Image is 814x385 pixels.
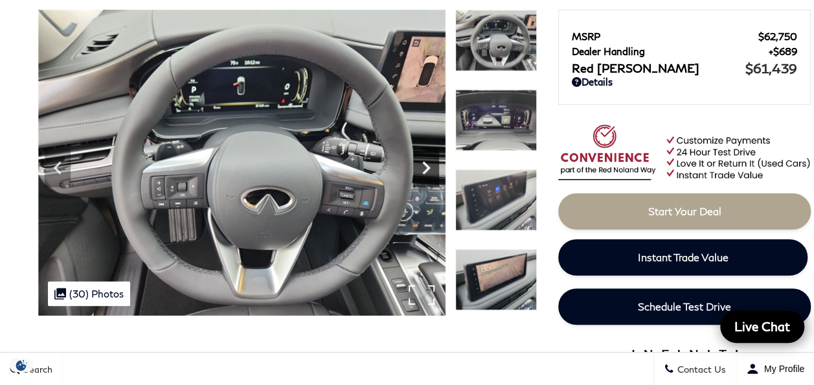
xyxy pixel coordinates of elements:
img: New 2026 WARM TITANIUM INFINITI LUXE AWD image 15 [455,169,537,231]
a: Live Chat [720,310,804,343]
span: Start Your Deal [648,205,721,217]
img: Opt-Out Icon [6,358,36,372]
span: Search [20,364,52,375]
section: Click to Open Cookie Consent Modal [6,358,36,372]
div: Previous [45,148,71,187]
span: MSRP [572,30,758,42]
img: New 2026 WARM TITANIUM INFINITI LUXE AWD image 16 [455,249,537,310]
a: MSRP $62,750 [572,30,797,42]
span: Schedule Test Drive [638,300,731,312]
span: $62,750 [758,30,797,42]
a: Details [572,76,797,87]
a: Instant Trade Value [558,239,808,275]
div: (30) Photos [48,281,130,306]
img: New 2026 WARM TITANIUM INFINITI LUXE AWD image 13 [38,10,446,316]
a: Dealer Handling $689 [572,45,797,57]
a: Red [PERSON_NAME] $61,439 [572,60,797,76]
span: Contact Us [674,364,726,375]
span: Dealer Handling [572,45,769,57]
a: Start Your Deal [558,193,811,229]
button: Open user profile menu [736,353,814,385]
span: Instant Trade Value [638,251,729,263]
img: New 2026 WARM TITANIUM INFINITI LUXE AWD image 13 [455,10,537,71]
span: $61,439 [745,60,797,76]
div: Next [413,148,439,187]
img: New 2026 WARM TITANIUM INFINITI LUXE AWD image 14 [455,89,537,151]
span: Red [PERSON_NAME] [572,61,745,75]
span: $689 [769,45,797,57]
a: Schedule Test Drive [558,288,811,325]
span: Live Chat [728,318,797,334]
span: My Profile [759,364,804,374]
